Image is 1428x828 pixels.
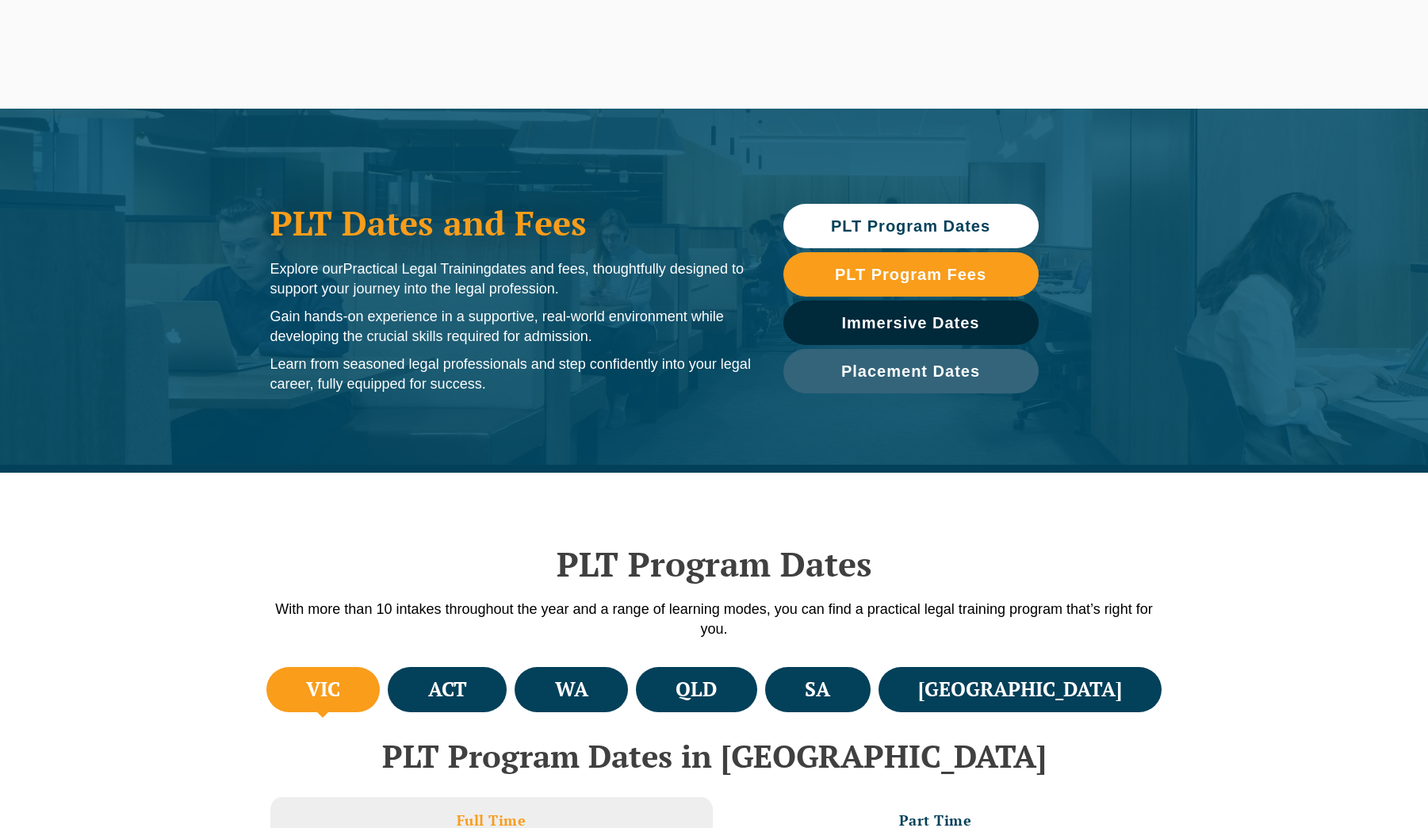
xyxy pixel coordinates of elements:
a: PLT Program Fees [783,252,1039,297]
span: PLT Program Fees [835,266,986,282]
h2: PLT Program Dates [262,544,1166,584]
h4: WA [555,677,588,703]
h4: QLD [676,677,717,703]
p: With more than 10 intakes throughout the year and a range of learning modes, you can find a pract... [262,600,1166,639]
h1: PLT Dates and Fees [270,203,752,243]
h4: SA [805,677,830,703]
p: Gain hands-on experience in a supportive, real-world environment while developing the crucial ski... [270,307,752,347]
p: Explore our dates and fees, thoughtfully designed to support your journey into the legal profession. [270,259,752,299]
span: Practical Legal Training [343,261,492,277]
h4: VIC [306,677,340,703]
a: PLT Program Dates [783,204,1039,248]
p: Learn from seasoned legal professionals and step confidently into your legal career, fully equipp... [270,355,752,394]
h2: PLT Program Dates in [GEOGRAPHIC_DATA] [262,738,1166,773]
h4: ACT [428,677,467,703]
a: Placement Dates [783,349,1039,393]
a: Immersive Dates [783,301,1039,345]
h4: [GEOGRAPHIC_DATA] [918,677,1122,703]
span: Placement Dates [841,363,980,379]
span: Immersive Dates [842,315,980,331]
span: PLT Program Dates [831,218,990,234]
